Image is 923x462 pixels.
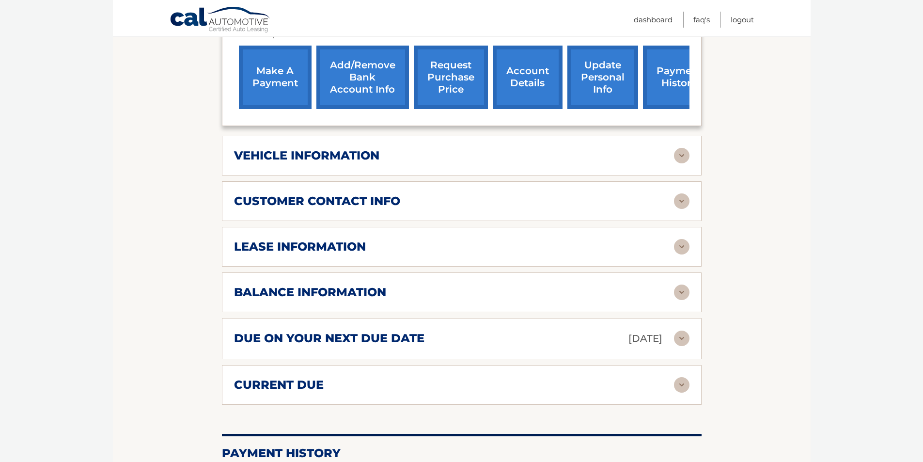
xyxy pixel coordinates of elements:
[234,194,400,208] h2: customer contact info
[674,285,689,300] img: accordion-rest.svg
[693,12,710,28] a: FAQ's
[731,12,754,28] a: Logout
[634,12,673,28] a: Dashboard
[674,148,689,163] img: accordion-rest.svg
[493,46,563,109] a: account details
[643,46,716,109] a: payment history
[414,46,488,109] a: request purchase price
[234,378,324,392] h2: current due
[674,377,689,393] img: accordion-rest.svg
[234,331,424,346] h2: due on your next due date
[674,331,689,346] img: accordion-rest.svg
[234,285,386,300] h2: balance information
[234,239,366,254] h2: lease information
[222,446,702,461] h2: Payment History
[316,46,409,109] a: Add/Remove bank account info
[674,239,689,255] img: accordion-rest.svg
[628,330,662,347] p: [DATE]
[674,193,689,209] img: accordion-rest.svg
[567,46,638,109] a: update personal info
[234,148,379,163] h2: vehicle information
[239,46,312,109] a: make a payment
[170,6,271,34] a: Cal Automotive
